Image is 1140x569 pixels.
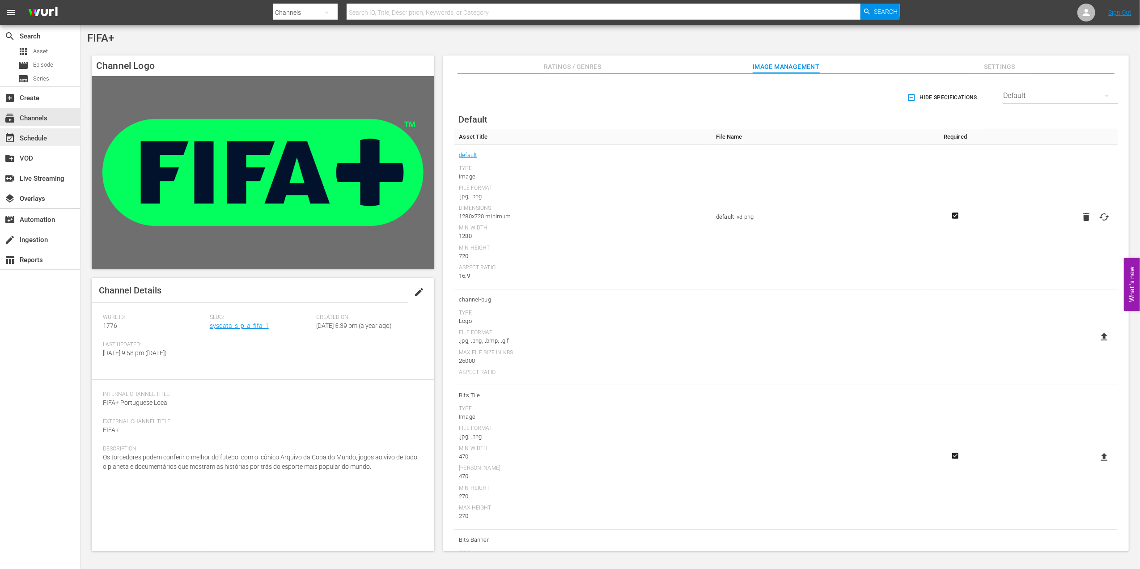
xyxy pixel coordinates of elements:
[459,272,707,280] div: 16:9
[18,60,29,71] span: Episode
[103,418,419,425] span: External Channel Title:
[103,454,417,470] span: Os torcedores podem conferir o melhor do futebol com o icônico Arquivo da Copa do Mundo, jogos ao...
[459,485,707,492] div: Min Height
[459,192,707,201] div: .jpg, .png
[459,425,707,432] div: File Format
[459,317,707,326] div: Logo
[92,76,434,269] img: FIFA+
[103,314,205,321] span: Wurl ID:
[459,432,707,441] div: .jpg, .png
[4,153,15,164] span: VOD
[103,349,167,357] span: [DATE] 9:58 pm ([DATE])
[459,349,707,357] div: Max File Size In Kbs
[454,129,712,145] th: Asset Title
[459,445,707,452] div: Min Width
[103,399,169,406] span: FIFA+ Portuguese Local
[103,341,205,348] span: Last Updated:
[459,329,707,336] div: File Format
[909,93,977,102] span: Hide Specifications
[459,172,707,181] div: Image
[459,412,707,421] div: Image
[87,32,114,44] span: FIFA+
[18,46,29,57] span: Asset
[4,255,15,265] span: Reports
[539,61,606,72] span: Ratings / Genres
[317,322,392,329] span: [DATE] 5:39 pm (a year ago)
[5,7,16,18] span: menu
[459,505,707,512] div: Max Height
[18,73,29,84] span: Series
[103,391,419,398] span: Internal Channel Title:
[4,173,15,184] span: Live Streaming
[33,60,53,69] span: Episode
[459,252,707,261] div: 720
[4,93,15,103] span: Create
[103,446,419,453] span: Description:
[4,113,15,123] span: Channels
[414,287,424,297] span: edit
[103,426,119,433] span: FIFA+
[753,61,820,72] span: Image Management
[4,133,15,144] span: Schedule
[317,314,419,321] span: Created On:
[459,264,707,272] div: Aspect Ratio
[4,234,15,245] span: Ingestion
[92,55,434,76] h4: Channel Logo
[712,129,928,145] th: File Name
[950,452,961,460] svg: Required
[1108,9,1132,16] a: Sign Out
[459,212,707,221] div: 1280x720 minimum
[459,294,707,306] span: channel-bug
[1124,258,1140,311] button: Open Feedback Widget
[210,322,269,329] a: sysdata_s_p_a_fifa_1
[459,492,707,501] div: 270
[966,61,1033,72] span: Settings
[103,322,117,329] span: 1776
[459,336,707,345] div: .jpg, .png, .bmp, .gif
[99,285,161,296] span: Channel Details
[459,405,707,412] div: Type
[21,2,64,23] img: ans4CAIJ8jUAAAAAAAAAAAAAAAAAAAAAAAAgQb4GAAAAAAAAAAAAAAAAAAAAAAAAJMjXAAAAAAAAAAAAAAAAAAAAAAAAgAT5G...
[459,452,707,461] div: 470
[459,390,707,401] span: Bits Tile
[459,245,707,252] div: Min Height
[459,232,707,241] div: 1280
[459,550,707,557] div: Type
[928,129,982,145] th: Required
[459,357,707,365] div: 25000
[459,185,707,192] div: File Format
[210,314,312,321] span: Slug:
[459,225,707,232] div: Min Width
[459,165,707,172] div: Type
[459,512,707,521] div: 270
[4,31,15,42] span: Search
[458,114,487,125] span: Default
[459,205,707,212] div: Dimensions
[459,534,707,546] span: Bits Banner
[712,145,928,289] td: default_v3.png
[459,465,707,472] div: [PERSON_NAME]
[459,149,477,161] a: default
[408,281,430,303] button: edit
[874,4,898,20] span: Search
[33,74,49,83] span: Series
[4,193,15,204] span: Overlays
[459,369,707,376] div: Aspect Ratio
[1003,83,1118,108] div: Default
[905,85,981,110] button: Hide Specifications
[459,310,707,317] div: Type
[33,47,48,56] span: Asset
[459,472,707,481] div: 470
[860,4,900,20] button: Search
[950,212,961,220] svg: Required
[4,214,15,225] span: Automation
